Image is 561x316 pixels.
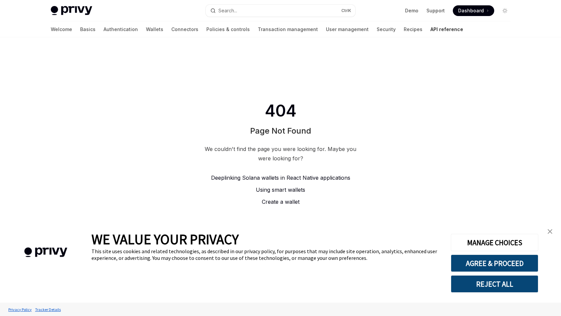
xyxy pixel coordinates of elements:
button: MANAGE CHOICES [451,234,538,251]
span: Using smart wallets [256,186,305,193]
a: Security [377,21,396,37]
a: Basics [80,21,96,37]
button: AGREE & PROCEED [451,255,538,272]
span: Ctrl K [341,8,351,13]
div: We couldn't find the page you were looking for. Maybe you were looking for? [202,144,359,163]
a: Privacy Policy [7,304,33,315]
a: close banner [543,225,557,238]
span: WE VALUE YOUR PRIVACY [91,230,239,248]
div: This site uses cookies and related technologies, as described in our privacy policy, for purposes... [91,248,441,261]
img: close banner [548,229,552,234]
a: Demo [405,7,418,14]
a: Using smart wallets [202,186,359,194]
h1: Page Not Found [250,126,311,136]
button: Toggle dark mode [500,5,510,16]
a: Transaction management [258,21,318,37]
a: Wallets [146,21,163,37]
a: Tracker Details [33,304,62,315]
a: Welcome [51,21,72,37]
a: User management [326,21,369,37]
a: Create a wallet [202,198,359,206]
a: Connectors [171,21,198,37]
div: Search... [218,7,237,15]
span: 404 [263,102,298,120]
a: Deeplinking Solana wallets in React Native applications [202,174,359,182]
a: Dashboard [453,5,494,16]
img: company logo [10,238,81,267]
a: API reference [430,21,463,37]
span: Deeplinking Solana wallets in React Native applications [211,174,350,181]
button: Open search [206,5,355,17]
span: Create a wallet [262,198,300,205]
a: Authentication [104,21,138,37]
button: REJECT ALL [451,275,538,293]
a: Support [426,7,445,14]
img: light logo [51,6,92,15]
a: Policies & controls [206,21,250,37]
a: Recipes [404,21,422,37]
span: Dashboard [458,7,484,14]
